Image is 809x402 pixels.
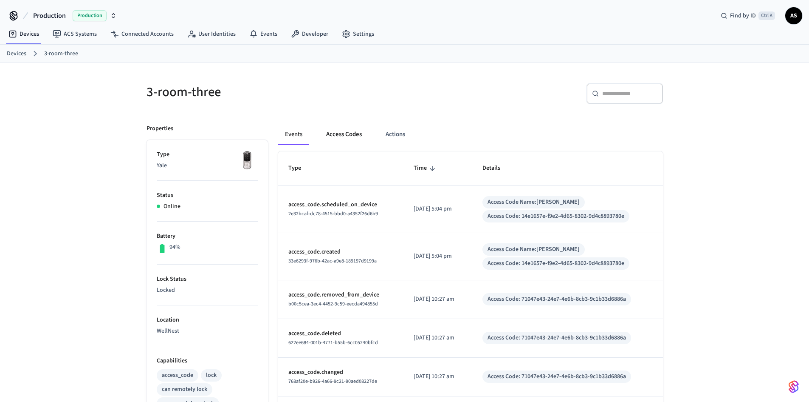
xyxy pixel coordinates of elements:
[414,295,462,304] p: [DATE] 10:27 am
[237,150,258,171] img: Yale Assure Touchscreen Wifi Smart Lock, Satin Nickel, Front
[284,26,335,42] a: Developer
[288,162,312,175] span: Type
[414,334,462,342] p: [DATE] 10:27 am
[2,26,46,42] a: Devices
[414,162,438,175] span: Time
[147,83,400,101] h5: 3-room-three
[157,327,258,336] p: WellNest
[488,245,580,254] div: Access Code Name: [PERSON_NAME]
[288,257,377,265] span: 33e6293f-976b-42ac-a9e8-189197d9199a
[288,339,378,346] span: 622ee684-001b-4771-b55b-6cc05240bfcd
[157,161,258,170] p: Yale
[169,243,180,252] p: 94%
[789,380,799,393] img: SeamLogoGradient.69752ec5.svg
[157,316,258,325] p: Location
[482,162,511,175] span: Details
[288,378,377,385] span: 768af20e-b926-4a66-9c21-90aed08227de
[157,232,258,241] p: Battery
[162,371,193,380] div: access_code
[180,26,242,42] a: User Identities
[157,286,258,295] p: Locked
[785,7,802,24] button: AS
[288,210,378,217] span: 2e32bcaf-dc78-4515-bbd0-a4352f26d6b9
[288,200,393,209] p: access_code.scheduled_on_device
[44,49,78,58] a: 3-room-three
[488,334,626,342] div: Access Code: 71047e43-24e7-4e6b-8cb3-9c1b33d6886a
[786,8,801,23] span: AS
[157,356,258,365] p: Capabilities
[488,259,624,268] div: Access Code: 14e1657e-f9e2-4d65-8302-9d4c8893780e
[288,248,393,257] p: access_code.created
[242,26,284,42] a: Events
[288,291,393,299] p: access_code.removed_from_device
[157,191,258,200] p: Status
[104,26,180,42] a: Connected Accounts
[163,202,180,211] p: Online
[730,11,756,20] span: Find by ID
[33,11,66,21] span: Production
[414,372,462,381] p: [DATE] 10:27 am
[7,49,26,58] a: Devices
[488,372,626,381] div: Access Code: 71047e43-24e7-4e6b-8cb3-9c1b33d6886a
[278,124,309,145] button: Events
[73,10,107,21] span: Production
[414,205,462,214] p: [DATE] 5:04 pm
[414,252,462,261] p: [DATE] 5:04 pm
[157,150,258,159] p: Type
[335,26,381,42] a: Settings
[714,8,782,23] div: Find by IDCtrl K
[288,368,393,377] p: access_code.changed
[488,212,624,221] div: Access Code: 14e1657e-f9e2-4d65-8302-9d4c8893780e
[46,26,104,42] a: ACS Systems
[379,124,412,145] button: Actions
[488,295,626,304] div: Access Code: 71047e43-24e7-4e6b-8cb3-9c1b33d6886a
[162,385,207,394] div: can remotely lock
[288,300,378,308] span: b00c5cea-3ec4-4452-9c59-eecda494855d
[488,198,580,207] div: Access Code Name: [PERSON_NAME]
[319,124,369,145] button: Access Codes
[288,329,393,338] p: access_code.deleted
[147,124,173,133] p: Properties
[157,275,258,284] p: Lock Status
[206,371,217,380] div: lock
[758,11,775,20] span: Ctrl K
[278,124,663,145] div: ant example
